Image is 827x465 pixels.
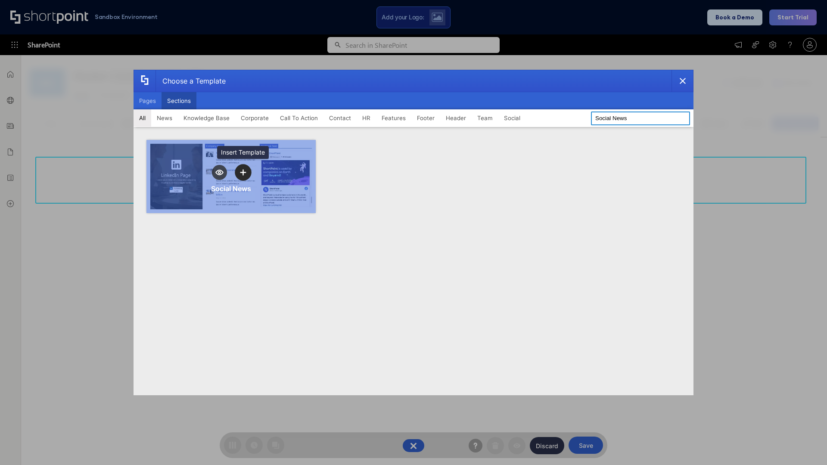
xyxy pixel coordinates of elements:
button: All [134,109,151,127]
button: Team [472,109,498,127]
button: HR [357,109,376,127]
button: Sections [162,92,196,109]
button: Footer [411,109,440,127]
button: Corporate [235,109,274,127]
button: Header [440,109,472,127]
button: Pages [134,92,162,109]
iframe: Chat Widget [672,365,827,465]
button: Knowledge Base [178,109,235,127]
div: template selector [134,70,693,395]
div: Choose a Template [155,70,226,92]
button: Call To Action [274,109,323,127]
div: Social News [211,184,251,193]
button: Social [498,109,526,127]
input: Search [591,112,690,125]
button: Features [376,109,411,127]
button: Contact [323,109,357,127]
button: News [151,109,178,127]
